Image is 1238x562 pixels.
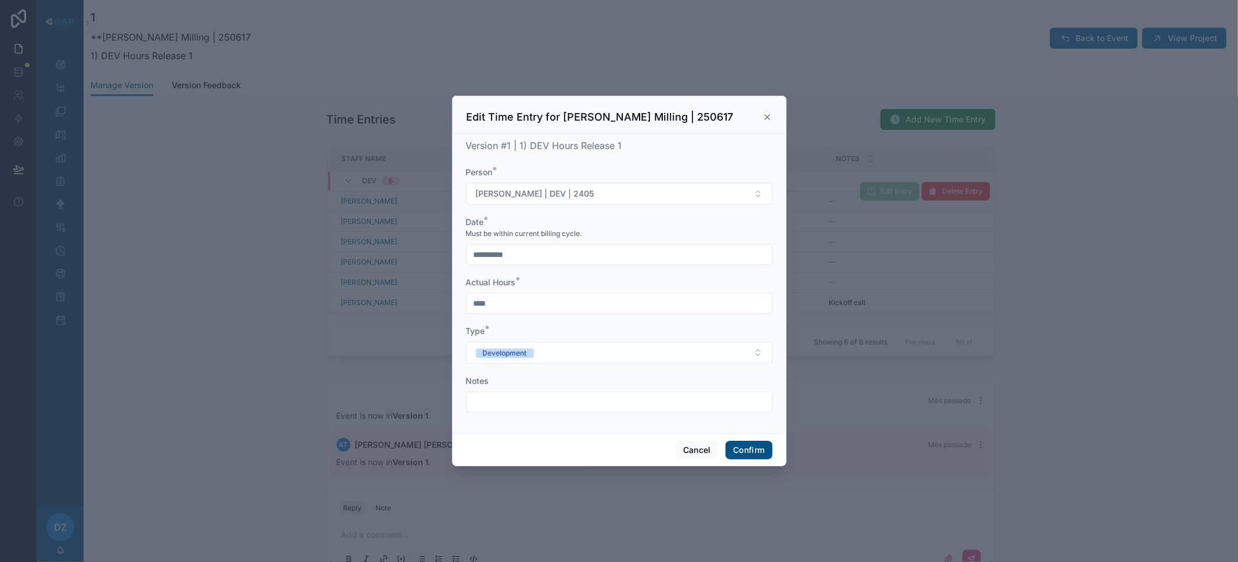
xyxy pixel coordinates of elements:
span: [PERSON_NAME] | DEV | 2405 [476,188,594,200]
span: Date [466,217,484,227]
button: Confirm [726,441,772,459]
span: Must be within current billing cycle. [466,229,582,238]
span: Actual Hours [466,277,516,287]
h3: Edit Time Entry for [PERSON_NAME] Milling | 250617 [467,110,734,124]
span: Version #1 | 1) DEV Hours Release 1 [466,140,622,151]
span: Notes [466,376,489,386]
button: Select Button [466,342,773,364]
div: Development [483,349,527,358]
span: Person [466,167,493,177]
button: Select Button [466,183,773,205]
button: Cancel [676,441,719,459]
span: Type [466,326,485,336]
